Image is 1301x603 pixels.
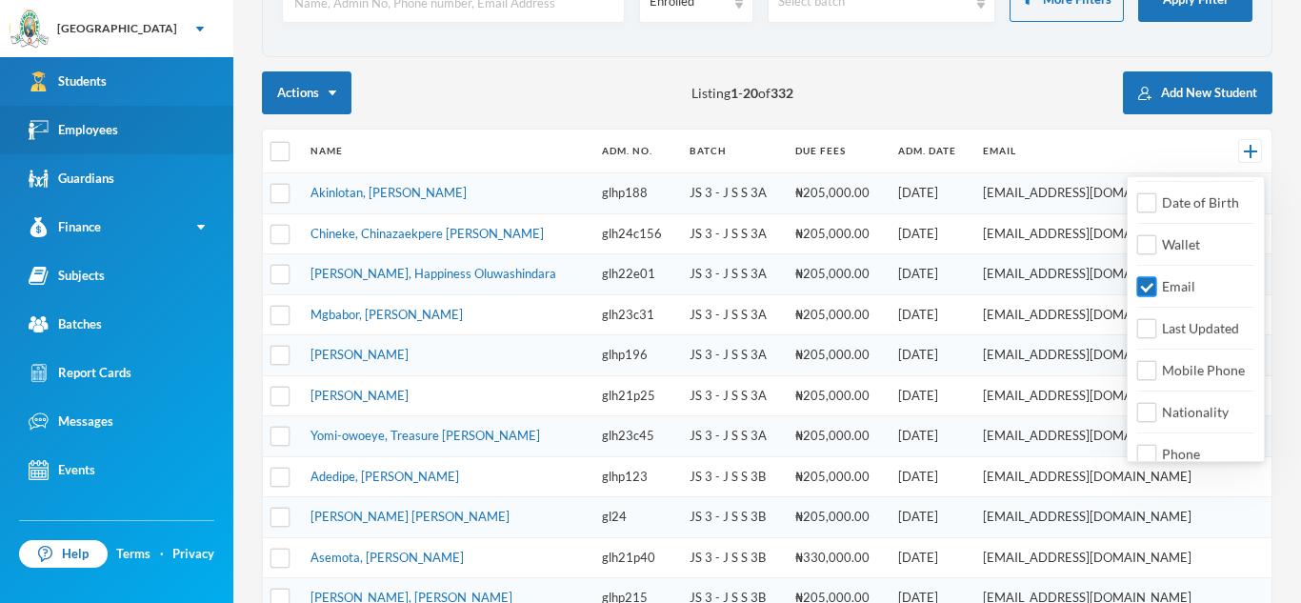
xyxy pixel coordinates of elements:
div: [GEOGRAPHIC_DATA] [57,20,177,37]
td: JS 3 - J S S 3A [680,173,786,214]
div: Students [29,71,107,91]
td: [EMAIL_ADDRESS][DOMAIN_NAME] [973,497,1224,538]
td: [EMAIL_ADDRESS][DOMAIN_NAME] [973,173,1224,214]
td: [EMAIL_ADDRESS][DOMAIN_NAME] [973,416,1224,457]
td: [EMAIL_ADDRESS][DOMAIN_NAME] [973,335,1224,376]
span: Last Updated [1154,320,1247,336]
b: 20 [743,85,758,101]
td: [DATE] [889,335,973,376]
button: Actions [262,71,351,114]
td: [DATE] [889,497,973,538]
td: [DATE] [889,213,973,254]
a: Yomi-owoeye, Treasure [PERSON_NAME] [310,428,540,443]
th: Adm. No. [592,130,680,173]
td: ₦205,000.00 [786,335,889,376]
span: Phone [1154,446,1208,462]
span: Wallet [1154,236,1208,252]
a: Help [19,540,108,569]
td: glh24c156 [592,213,680,254]
a: [PERSON_NAME] [310,347,409,362]
td: ₦205,000.00 [786,497,889,538]
th: Name [301,130,592,173]
a: Chineke, Chinazaekpere [PERSON_NAME] [310,226,544,241]
a: Adedipe, [PERSON_NAME] [310,469,459,484]
td: ₦330,000.00 [786,537,889,578]
td: [DATE] [889,254,973,295]
b: 1 [731,85,738,101]
td: JS 3 - J S S 3A [680,294,786,335]
a: [PERSON_NAME], Happiness Oluwashindara [310,266,556,281]
td: glh21p40 [592,537,680,578]
button: Add New Student [1123,71,1272,114]
th: Adm. Date [889,130,973,173]
td: JS 3 - J S S 3A [680,416,786,457]
th: Due Fees [786,130,889,173]
td: ₦205,000.00 [786,254,889,295]
td: gl24 [592,497,680,538]
td: ₦205,000.00 [786,375,889,416]
td: [DATE] [889,456,973,497]
img: + [1244,145,1257,158]
a: [PERSON_NAME] [310,388,409,403]
span: Email [1154,278,1203,294]
td: JS 3 - J S S 3A [680,254,786,295]
span: Listing - of [691,83,793,103]
td: [EMAIL_ADDRESS][DOMAIN_NAME] [973,537,1224,578]
a: Akinlotan, [PERSON_NAME] [310,185,467,200]
div: · [160,545,164,564]
td: JS 3 - J S S 3A [680,375,786,416]
td: JS 3 - J S S 3B [680,497,786,538]
td: glh23c45 [592,416,680,457]
span: Mobile Phone [1154,362,1252,378]
td: JS 3 - J S S 3B [680,537,786,578]
td: glhp188 [592,173,680,214]
td: glh21p25 [592,375,680,416]
td: glh22e01 [592,254,680,295]
td: glhp123 [592,456,680,497]
td: [DATE] [889,375,973,416]
div: Employees [29,120,118,140]
td: [DATE] [889,173,973,214]
th: Email [973,130,1224,173]
a: Asemota, [PERSON_NAME] [310,550,464,565]
div: Finance [29,217,101,237]
td: [DATE] [889,294,973,335]
td: [EMAIL_ADDRESS][DOMAIN_NAME] [973,213,1224,254]
td: ₦205,000.00 [786,173,889,214]
td: [EMAIL_ADDRESS][DOMAIN_NAME] [973,254,1224,295]
td: JS 3 - J S S 3A [680,213,786,254]
td: glhp196 [592,335,680,376]
span: Date of Birth [1154,194,1247,211]
td: [EMAIL_ADDRESS][DOMAIN_NAME] [973,294,1224,335]
td: ₦205,000.00 [786,416,889,457]
td: JS 3 - J S S 3B [680,456,786,497]
td: [EMAIL_ADDRESS][DOMAIN_NAME] [973,375,1224,416]
div: Report Cards [29,363,131,383]
a: Mgbabor, [PERSON_NAME] [310,307,463,322]
span: Nationality [1154,404,1236,420]
td: [DATE] [889,416,973,457]
td: ₦205,000.00 [786,456,889,497]
th: Batch [680,130,786,173]
td: [EMAIL_ADDRESS][DOMAIN_NAME] [973,456,1224,497]
td: JS 3 - J S S 3A [680,335,786,376]
a: Privacy [172,545,214,564]
b: 332 [771,85,793,101]
td: glh23c31 [592,294,680,335]
div: Guardians [29,169,114,189]
a: Terms [116,545,150,564]
div: Messages [29,412,113,432]
div: Events [29,460,95,480]
td: [DATE] [889,537,973,578]
td: ₦205,000.00 [786,294,889,335]
div: Batches [29,314,102,334]
img: logo [10,10,49,49]
td: ₦205,000.00 [786,213,889,254]
a: [PERSON_NAME] [PERSON_NAME] [310,509,510,524]
div: Subjects [29,266,105,286]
